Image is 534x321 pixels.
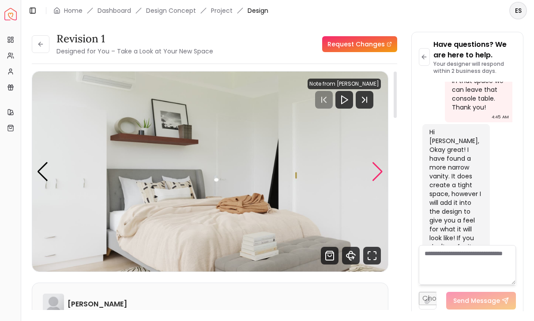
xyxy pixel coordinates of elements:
svg: Play [339,94,350,105]
div: Next slide [372,162,384,181]
small: Designed for You – Take a Look at Your New Space [56,47,213,56]
h3: Revision 1 [56,32,213,46]
li: Design Concept [146,6,196,15]
img: Design Render 1 [32,72,388,272]
a: Dashboard [98,6,131,15]
svg: Shop Products from this design [321,247,338,264]
img: Spacejoy Logo [4,8,17,20]
button: ES [509,2,527,19]
a: Request Changes [322,36,397,52]
svg: Fullscreen [363,247,381,264]
div: Carousel [32,72,388,272]
div: Previous slide [37,162,49,181]
a: Home [64,6,83,15]
img: Cassie Friedrich [43,294,64,315]
nav: breadcrumb [53,6,268,15]
div: Note from [PERSON_NAME] [308,79,381,89]
a: Spacejoy [4,8,17,20]
h6: [PERSON_NAME] [68,299,127,310]
div: 3 / 3 [32,72,388,272]
p: Have questions? We are here to help. [433,39,516,60]
span: Design [248,6,268,15]
div: 4:45 AM [492,113,509,121]
span: ES [510,3,526,19]
svg: Next Track [356,91,373,109]
p: Your designer will respond within 2 business days. [433,60,516,75]
a: Project [211,6,233,15]
svg: 360 View [342,247,360,264]
div: Hi [PERSON_NAME], Okay great! I have found a more narrow vanity. It does create a tight space, ho... [429,128,481,304]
